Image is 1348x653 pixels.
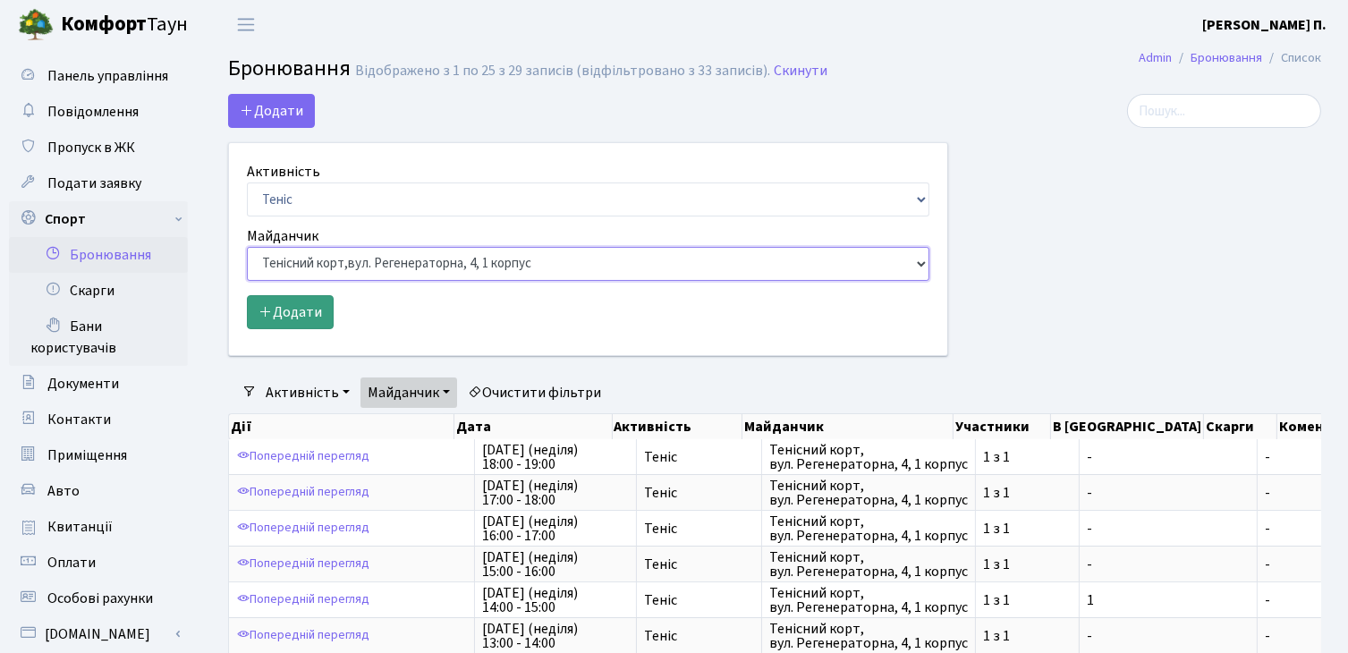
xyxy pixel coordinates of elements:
[9,130,188,165] a: Пропуск в ЖК
[18,7,54,43] img: logo.png
[1265,522,1327,536] span: -
[61,10,147,38] b: Комфорт
[482,514,629,543] span: [DATE] (неділя) 16:00 - 17:00
[1204,414,1277,439] th: Скарги
[233,550,374,578] a: Попередній перегляд
[9,94,188,130] a: Повідомлення
[1265,629,1327,643] span: -
[1087,593,1250,607] span: 1
[1202,15,1327,35] b: [PERSON_NAME] П.
[47,445,127,465] span: Приміщення
[9,201,188,237] a: Спорт
[47,66,168,86] span: Панель управління
[1112,39,1348,77] nav: breadcrumb
[1087,629,1250,643] span: -
[9,309,188,366] a: Бани користувачів
[644,522,754,536] span: Теніс
[228,53,351,84] span: Бронювання
[247,161,320,182] label: Активність
[9,581,188,616] a: Особові рахунки
[482,443,629,471] span: [DATE] (неділя) 18:00 - 19:00
[1265,557,1327,572] span: -
[644,557,754,572] span: Теніс
[47,589,153,608] span: Особові рахунки
[9,58,188,94] a: Панель управління
[229,414,454,439] th: Дії
[247,225,318,247] label: Майданчик
[769,550,968,579] span: Тенісний корт, вул. Регенераторна, 4, 1 корпус
[644,629,754,643] span: Теніс
[1202,14,1327,36] a: [PERSON_NAME] П.
[47,481,80,501] span: Авто
[355,63,770,80] div: Відображено з 1 по 25 з 29 записів (відфільтровано з 33 записів).
[9,402,188,437] a: Контакти
[1265,486,1327,500] span: -
[983,629,1072,643] span: 1 з 1
[1262,48,1321,68] li: Список
[247,295,334,329] button: Додати
[644,486,754,500] span: Теніс
[1265,593,1327,607] span: -
[983,450,1072,464] span: 1 з 1
[1087,522,1250,536] span: -
[482,550,629,579] span: [DATE] (неділя) 15:00 - 16:00
[1139,48,1172,67] a: Admin
[454,414,613,439] th: Дата
[644,593,754,607] span: Теніс
[983,522,1072,536] span: 1 з 1
[482,622,629,650] span: [DATE] (неділя) 13:00 - 14:00
[769,622,968,650] span: Тенісний корт, вул. Регенераторна, 4, 1 корпус
[47,517,113,537] span: Квитанції
[769,586,968,615] span: Тенісний корт, вул. Регенераторна, 4, 1 корпус
[983,557,1072,572] span: 1 з 1
[233,622,374,649] a: Попередній перегляд
[47,138,135,157] span: Пропуск в ЖК
[47,102,139,122] span: Повідомлення
[1265,450,1327,464] span: -
[769,514,968,543] span: Тенісний корт, вул. Регенераторна, 4, 1 корпус
[233,443,374,471] a: Попередній перегляд
[9,545,188,581] a: Оплати
[9,509,188,545] a: Квитанції
[1087,450,1250,464] span: -
[360,377,457,408] a: Майданчик
[47,374,119,394] span: Документи
[769,479,968,507] span: Тенісний корт, вул. Регенераторна, 4, 1 корпус
[983,593,1072,607] span: 1 з 1
[9,437,188,473] a: Приміщення
[613,414,742,439] th: Активність
[47,553,96,572] span: Оплати
[224,10,268,39] button: Переключити навігацію
[1051,414,1204,439] th: В [GEOGRAPHIC_DATA]
[233,479,374,506] a: Попередній перегляд
[9,616,188,652] a: [DOMAIN_NAME]
[61,10,188,40] span: Таун
[233,514,374,542] a: Попередній перегляд
[482,479,629,507] span: [DATE] (неділя) 17:00 - 18:00
[9,273,188,309] a: Скарги
[228,94,315,128] button: Додати
[644,450,754,464] span: Теніс
[1087,557,1250,572] span: -
[9,237,188,273] a: Бронювання
[954,414,1051,439] th: Участники
[233,586,374,614] a: Попередній перегляд
[9,165,188,201] a: Подати заявку
[1127,94,1321,128] input: Пошук...
[47,410,111,429] span: Контакти
[769,443,968,471] span: Тенісний корт, вул. Регенераторна, 4, 1 корпус
[774,63,827,80] a: Скинути
[482,586,629,615] span: [DATE] (неділя) 14:00 - 15:00
[47,174,141,193] span: Подати заявку
[461,377,608,408] a: Очистити фільтри
[1087,486,1250,500] span: -
[9,366,188,402] a: Документи
[9,473,188,509] a: Авто
[1191,48,1262,67] a: Бронювання
[983,486,1072,500] span: 1 з 1
[259,377,357,408] a: Активність
[742,414,954,439] th: Майданчик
